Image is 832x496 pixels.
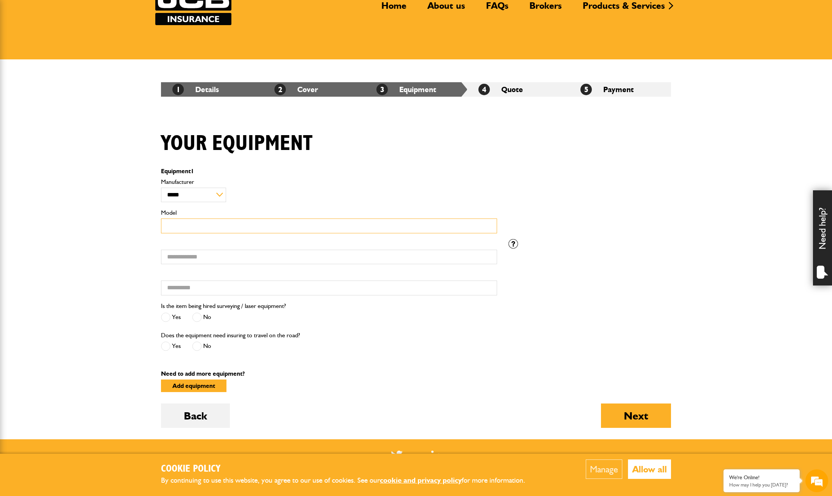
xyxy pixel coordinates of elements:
[391,451,403,460] img: Twitter
[172,84,184,95] span: 1
[586,459,622,479] button: Manage
[467,82,569,97] li: Quote
[580,84,592,95] span: 5
[376,84,388,95] span: 3
[172,85,219,94] a: 1Details
[10,115,139,132] input: Enter your phone number
[192,313,211,322] label: No
[161,332,300,338] label: Does the equipment need insuring to travel on the road?
[191,167,194,175] span: 1
[161,475,538,486] p: By continuing to use this website, you agree to our use of cookies. See our for more information.
[13,42,32,53] img: d_20077148190_company_1631870298795_20077148190
[125,4,143,22] div: Minimize live chat window
[813,190,832,285] div: Need help?
[192,341,211,351] label: No
[478,84,490,95] span: 4
[161,131,312,156] h1: Your equipment
[601,403,671,428] button: Next
[10,70,139,87] input: Enter your last name
[161,463,538,475] h2: Cookie Policy
[628,459,671,479] button: Allow all
[161,371,671,377] p: Need to add more equipment?
[161,403,230,428] button: Back
[365,82,467,97] li: Equipment
[431,451,442,460] a: LinkedIn
[161,168,497,174] p: Equipment
[380,476,462,485] a: cookie and privacy policy
[40,43,128,53] div: Chat with us now
[729,482,794,488] p: How may I help you today?
[274,85,318,94] a: 2Cover
[161,179,497,185] label: Manufacturer
[161,303,286,309] label: Is the item being hired surveying / laser equipment?
[569,82,671,97] li: Payment
[161,380,226,392] button: Add equipment
[161,341,181,351] label: Yes
[10,138,139,228] textarea: Type your message and hit 'Enter'
[161,210,497,216] label: Model
[274,84,286,95] span: 2
[729,474,794,481] div: We're Online!
[431,451,442,460] img: Linked In
[10,93,139,110] input: Enter your email address
[104,234,138,245] em: Start Chat
[161,313,181,322] label: Yes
